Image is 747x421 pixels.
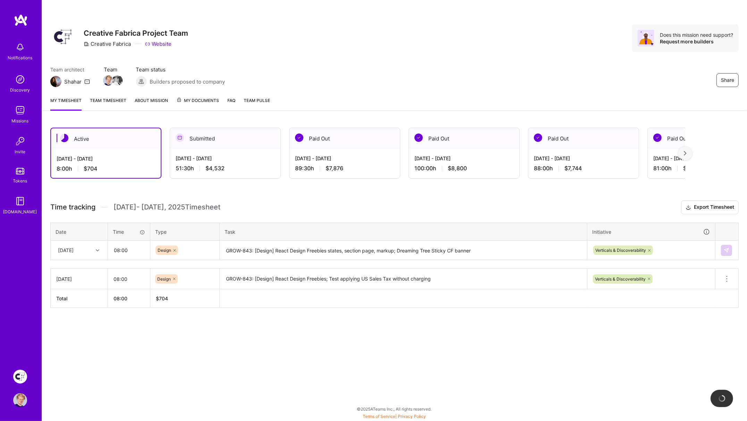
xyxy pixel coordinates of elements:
img: loading [717,394,727,403]
span: | [363,414,426,419]
a: Team Member Avatar [113,75,122,86]
img: logo [14,14,28,26]
img: Builders proposed to company [136,76,147,87]
div: [DATE] [56,275,102,283]
a: Team Pulse [244,97,270,111]
textarea: GROW-843: [Design] React Design Freebies; Test applying US Sales Tax without charging [220,269,586,289]
div: Request more builders [660,38,733,45]
div: Missions [12,117,29,124]
span: $4,532 [205,165,225,172]
button: Export Timesheet [681,200,739,214]
span: $7,128 [683,165,700,172]
img: Team Architect [50,76,61,87]
a: My timesheet [50,97,82,111]
div: [DATE] - [DATE] [534,155,633,162]
input: HH:MM [108,241,150,259]
span: Verticals & Discoverability [595,276,646,282]
div: Paid Out [528,128,639,149]
button: Share [716,73,739,87]
img: User Avatar [13,393,27,407]
img: discovery [13,72,27,86]
img: Submitted [176,134,184,142]
div: Does this mission need support? [660,32,733,38]
img: tokens [16,168,24,174]
img: Paid Out [653,134,662,142]
div: [DOMAIN_NAME] [3,208,37,215]
span: Team [104,66,122,73]
img: bell [13,40,27,54]
div: Shahar [64,78,82,85]
a: About Mission [135,97,168,111]
img: Paid Out [295,134,303,142]
a: Team timesheet [90,97,126,111]
div: Discovery [10,86,30,94]
div: Creative Fabrica [84,40,131,48]
i: icon Download [686,204,691,211]
h3: Creative Fabrica Project Team [84,29,188,37]
span: Team Pulse [244,98,270,103]
div: Paid Out [409,128,519,149]
div: null [721,245,733,256]
a: Terms of Service [363,414,395,419]
span: My Documents [176,97,219,104]
i: icon CompanyGray [84,41,89,47]
span: Share [721,77,734,84]
a: Privacy Policy [398,414,426,419]
img: guide book [13,194,27,208]
div: Paid Out [289,128,400,149]
img: Submit [724,248,729,253]
img: Invite [13,134,27,148]
a: User Avatar [11,393,29,407]
div: Invite [15,148,26,155]
span: Design [157,276,171,282]
a: Creative Fabrica Project Team [11,370,29,384]
span: $7,744 [564,165,582,172]
span: Verticals & Discoverability [595,248,646,253]
div: [DATE] - [DATE] [414,155,514,162]
span: Team architect [50,66,90,73]
textarea: GROW-843: [Design] React Design Freebies states, section page, markup; Dreaming Tree Sticky CF ba... [220,241,586,260]
div: 89:30 h [295,165,394,172]
a: FAQ [227,97,235,111]
img: Active [60,134,68,142]
th: Type [150,223,220,241]
span: $704 [84,165,97,172]
th: Total [51,289,108,308]
span: Builders proposed to company [150,78,225,85]
span: [DATE] - [DATE] , 2025 Timesheet [114,203,220,212]
img: right [684,151,687,156]
img: Paid Out [534,134,542,142]
div: © 2025 ATeams Inc., All rights reserved. [42,400,747,418]
img: Team Member Avatar [112,75,123,86]
th: 08:00 [108,289,150,308]
a: Team Member Avatar [104,75,113,86]
div: [DATE] - [DATE] [295,155,394,162]
div: 8:00 h [57,165,155,172]
div: Time [113,228,145,235]
div: Initiative [592,228,710,236]
div: Tokens [13,177,27,184]
div: 100:00 h [414,165,514,172]
div: 88:00 h [534,165,633,172]
img: Creative Fabrica Project Team [13,370,27,384]
div: Active [51,128,161,149]
img: Team Member Avatar [103,75,114,86]
div: Notifications [8,54,33,61]
span: Time tracking [50,203,95,212]
img: Paid Out [414,134,423,142]
span: $8,800 [448,165,467,172]
a: My Documents [176,97,219,111]
img: Company Logo [50,24,75,49]
div: Submitted [170,128,280,149]
i: icon Chevron [96,249,99,252]
div: [DATE] [58,247,74,254]
input: HH:MM [108,270,150,288]
img: teamwork [13,103,27,117]
img: Avatar [638,30,654,46]
span: $ 704 [156,295,168,301]
i: icon Mail [84,79,90,84]
div: [DATE] - [DATE] [57,155,155,162]
th: Date [51,223,108,241]
div: [DATE] - [DATE] [176,155,275,162]
div: 51:30 h [176,165,275,172]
